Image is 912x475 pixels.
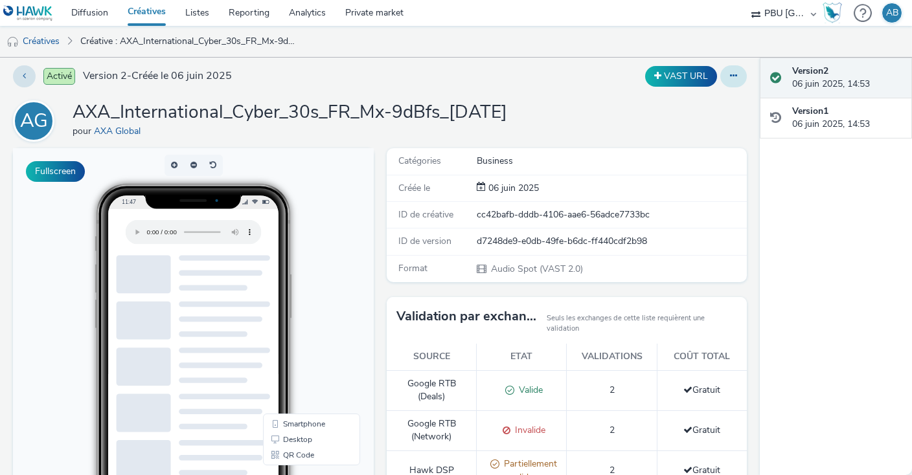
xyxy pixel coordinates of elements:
span: 2 [610,384,615,396]
span: ID de version [398,235,451,247]
a: AXA Global [94,125,146,137]
td: Google RTB (Network) [387,410,477,450]
img: audio [6,36,19,49]
button: VAST URL [645,66,717,87]
img: Hawk Academy [823,3,842,23]
th: Coût total [657,344,747,370]
th: Etat [477,344,567,370]
span: QR Code [270,303,301,311]
span: Audio Spot (VAST 2.0) [490,263,583,275]
span: Catégories [398,155,441,167]
div: d7248de9-e0db-49fe-b6dc-ff440cdf2b98 [477,235,746,248]
span: Créée le [398,182,430,194]
span: 06 juin 2025 [486,182,539,194]
div: 06 juin 2025, 14:53 [792,65,902,91]
span: Format [398,262,427,274]
div: 06 juin 2025, 14:53 [792,105,902,131]
button: Fullscreen [26,161,85,182]
th: Source [387,344,477,370]
img: undefined Logo [3,5,53,21]
a: Hawk Academy [823,3,847,23]
span: Version 2 - Créée le 06 juin 2025 [83,69,232,83]
a: AG [13,115,60,127]
span: ID de créative [398,208,453,221]
h3: Validation par exchange [396,307,540,326]
span: Invalide [510,424,545,436]
small: Seuls les exchanges de cette liste requièrent une validation [547,313,738,335]
strong: Version 2 [792,65,828,77]
span: Gratuit [683,384,720,396]
span: Smartphone [270,272,312,280]
td: Google RTB (Deals) [387,370,477,410]
div: AG [20,103,48,139]
span: 11:47 [109,50,123,57]
li: Desktop [253,283,345,299]
div: Business [477,155,746,168]
div: cc42bafb-dddb-4106-aae6-56adce7733bc [477,208,746,221]
th: Validations [567,344,657,370]
div: Dupliquer la créative en un VAST URL [642,66,720,87]
h1: AXA_International_Cyber_30s_FR_Mx-9dBfs_[DATE] [73,100,507,125]
li: QR Code [253,299,345,315]
span: Desktop [270,287,299,295]
li: Smartphone [253,268,345,283]
span: 2 [610,424,615,436]
span: Gratuit [683,424,720,436]
span: Valide [514,384,543,396]
div: AB [886,3,898,23]
span: pour [73,125,94,137]
strong: Version 1 [792,105,828,117]
a: Créative : AXA_International_Cyber_30s_FR_Mx-9dBfs_[DATE] [74,26,302,57]
div: Création 06 juin 2025, 14:53 [486,182,539,195]
span: Activé [43,68,75,85]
